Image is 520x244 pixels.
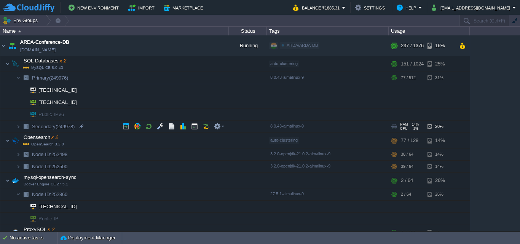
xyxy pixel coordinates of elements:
[23,65,63,70] span: MySQL CE 8.0.43
[270,75,304,80] span: 8.0.43-almalinux-9
[31,151,69,158] span: 252498
[427,161,452,172] div: 14%
[38,216,60,222] a: Public IP
[3,15,40,26] button: Env Groups
[38,108,65,120] span: Public IPv6
[21,72,31,84] img: AMDAwAAAACH5BAEAAAAALAAAAAABAAEAAAICRAEAOw==
[31,123,76,130] a: Secondary(249978)
[427,188,452,200] div: 26%
[427,56,452,72] div: 25%
[69,3,121,12] button: New Environment
[38,213,60,225] span: Public IP
[5,173,10,188] img: AMDAwAAAACH5BAEAAAAALAAAAAABAAEAAAICRAEAOw==
[355,3,387,12] button: Settings
[397,3,418,12] button: Help
[25,201,36,212] img: AMDAwAAAACH5BAEAAAAALAAAAAABAAEAAAICRAEAOw==
[21,84,25,96] img: AMDAwAAAACH5BAEAAAAALAAAAAABAAEAAAICRAEAOw==
[31,75,69,81] span: Primary
[23,134,59,140] span: Opensearch
[38,87,78,93] a: [TECHNICAL_ID]
[31,123,76,130] span: Secondary
[270,124,304,128] span: 8.0.43-almalinux-9
[38,204,78,209] a: [TECHNICAL_ID]
[401,133,418,148] div: 77 / 128
[31,151,69,158] a: Node ID:252498
[411,127,418,131] span: 2%
[23,226,55,232] a: ProxySQLx 2
[56,124,75,129] span: (249978)
[23,58,67,64] a: SQL Databasesx 2MySQL CE 8.0.43
[38,96,78,108] span: [TECHNICAL_ID]
[270,191,304,196] span: 27.5.1-almalinux-9
[7,35,18,56] img: AMDAwAAAACH5BAEAAAAALAAAAAABAAEAAAICRAEAOw==
[38,84,78,96] span: [TECHNICAL_ID]
[24,182,68,187] span: Docker Engine CE 27.5.1
[21,213,25,225] img: AMDAwAAAACH5BAEAAAAALAAAAAABAAEAAAICRAEAOw==
[427,35,452,56] div: 16%
[49,75,68,81] span: (249976)
[293,3,342,12] button: Balance ₹1885.31
[16,188,21,200] img: AMDAwAAAACH5BAEAAAAALAAAAAABAAEAAAICRAEAOw==
[31,191,69,198] a: Node ID:252860
[10,173,21,188] img: AMDAwAAAACH5BAEAAAAALAAAAAABAAEAAAICRAEAOw==
[20,38,69,46] a: ARDA-Conference-DB
[50,134,58,140] span: x 2
[21,161,31,172] img: AMDAwAAAACH5BAEAAAAALAAAAAABAAEAAAICRAEAOw==
[229,27,266,35] div: Status
[21,108,25,120] img: AMDAwAAAACH5BAEAAAAALAAAAAABAAEAAAICRAEAOw==
[401,72,416,84] div: 77 / 512
[31,191,69,198] span: 252860
[401,56,424,72] div: 151 / 1024
[427,72,452,84] div: 31%
[25,213,36,225] img: AMDAwAAAACH5BAEAAAAALAAAAAABAAEAAAICRAEAOw==
[10,56,21,72] img: AMDAwAAAACH5BAEAAAAALAAAAAABAAEAAAICRAEAOw==
[46,226,54,232] span: x 2
[267,27,388,35] div: Tags
[270,152,330,156] span: 3.2.0-openjdk-21.0.2-almalinux-9
[32,164,51,169] span: Node ID:
[1,27,228,35] div: Name
[229,35,267,56] div: Running
[287,43,318,48] span: ARDA/ARDA-DB
[31,163,69,170] span: 252500
[21,96,25,108] img: AMDAwAAAACH5BAEAAAAALAAAAAABAAEAAAICRAEAOw==
[411,123,419,126] span: 14%
[18,30,21,32] img: AMDAwAAAACH5BAEAAAAALAAAAAABAAEAAAICRAEAOw==
[5,225,10,240] img: AMDAwAAAACH5BAEAAAAALAAAAAABAAEAAAICRAEAOw==
[32,152,51,157] span: Node ID:
[21,148,31,160] img: AMDAwAAAACH5BAEAAAAALAAAAAABAAEAAAICRAEAOw==
[401,148,413,160] div: 38 / 64
[10,225,21,240] img: AMDAwAAAACH5BAEAAAAALAAAAAABAAEAAAICRAEAOw==
[270,138,298,142] span: auto-clustering
[401,35,424,56] div: 237 / 1376
[25,96,36,108] img: AMDAwAAAACH5BAEAAAAALAAAAAABAAEAAAICRAEAOw==
[427,133,452,148] div: 14%
[401,188,411,200] div: 2 / 64
[23,174,78,180] a: mysql-opensearch-syncDocker Engine CE 27.5.1
[427,225,452,240] div: 4%
[21,201,25,212] img: AMDAwAAAACH5BAEAAAAALAAAAAABAAEAAAICRAEAOw==
[23,226,55,233] span: ProxySQL
[5,133,10,148] img: AMDAwAAAACH5BAEAAAAALAAAAAABAAEAAAICRAEAOw==
[270,61,298,66] span: auto-clustering
[20,46,56,54] span: [DOMAIN_NAME]
[32,191,51,197] span: Node ID:
[10,232,57,244] div: No active tasks
[5,56,10,72] img: AMDAwAAAACH5BAEAAAAALAAAAAABAAEAAAICRAEAOw==
[21,188,31,200] img: AMDAwAAAACH5BAEAAAAALAAAAAABAAEAAAICRAEAOw==
[59,58,66,64] span: x 2
[401,173,413,188] div: 2 / 64
[427,121,452,132] div: 20%
[61,234,115,242] button: Deployment Manager
[16,148,21,160] img: AMDAwAAAACH5BAEAAAAALAAAAAABAAEAAAICRAEAOw==
[270,164,330,168] span: 3.2.0-openjdk-21.0.2-almalinux-9
[31,75,69,81] a: Primary(249976)
[432,3,512,12] button: [EMAIL_ADDRESS][DOMAIN_NAME]
[38,112,65,117] a: Public IPv6
[401,161,413,172] div: 39 / 64
[16,161,21,172] img: AMDAwAAAACH5BAEAAAAALAAAAAABAAEAAAICRAEAOw==
[31,163,69,170] a: Node ID:252500
[427,173,452,188] div: 26%
[164,3,205,12] button: Marketplace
